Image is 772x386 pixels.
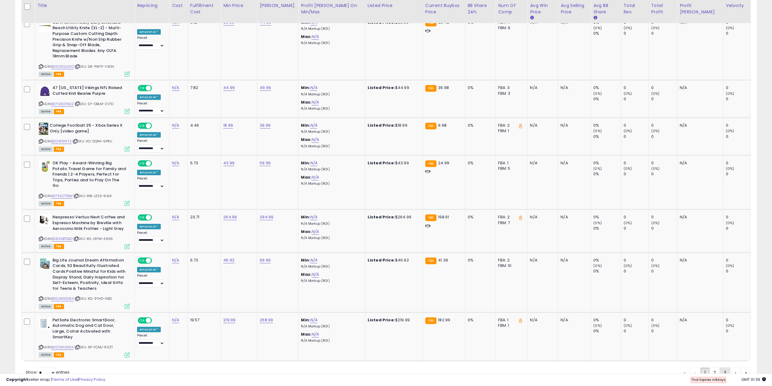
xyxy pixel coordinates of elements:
[75,64,114,69] span: | SKU: S8-PW7F-VXOH
[651,258,677,263] div: 0
[51,236,72,241] a: B085SBTSBD
[593,123,621,128] div: 0%
[223,122,233,128] a: 18.99
[301,236,360,240] p: N/A Markup (ROI)
[593,134,621,139] div: 0%
[368,2,420,9] div: Listed Price
[498,85,523,91] div: FBA: 3
[301,2,362,15] div: Profit [PERSON_NAME] on Min/Max
[368,258,418,263] div: $46.92
[498,214,523,220] div: FBA: 2
[624,258,649,263] div: 0
[680,317,719,323] div: N/A
[726,166,734,171] small: (0%)
[301,265,360,269] p: N/A Markup (ROI)
[593,26,602,30] small: (0%)
[624,2,646,15] div: Total Rev.
[651,128,660,133] small: (0%)
[151,161,161,166] span: OFF
[172,160,179,166] a: N/A
[368,160,395,166] b: Listed Price:
[51,345,74,350] a: B000WJ0IGA
[54,109,64,114] span: FBA
[425,317,437,324] small: FBA
[39,160,130,205] div: ASIN:
[624,85,649,91] div: 0
[593,317,621,323] div: 0%
[593,96,621,102] div: 0%
[301,99,312,105] b: Max:
[312,272,319,278] a: N/A
[301,19,310,25] b: Min:
[39,160,51,173] img: 41Zg0s6JdSL._SL40_.jpg
[73,236,113,241] span: | SKU: XG-J97M-A695
[593,160,621,166] div: 0%
[438,160,449,166] span: 24.99
[39,20,51,32] img: 21z9NZafbBL._SL40_.jpg
[468,85,491,91] div: 0%
[301,229,312,234] b: Max:
[190,123,216,128] div: 4.46
[75,296,112,301] span: | SKU: XQ-3YHO-1KB2
[260,85,271,91] a: 49.99
[301,257,310,263] b: Min:
[726,85,750,91] div: 0
[39,72,53,77] span: All listings currently available for purchase on Amazon
[137,170,161,175] div: Amazon AI *
[726,31,750,36] div: 0
[726,317,750,323] div: 0
[172,122,179,128] a: N/A
[310,160,317,166] a: N/A
[301,122,310,128] b: Min:
[368,122,395,128] b: Listed Price:
[52,258,126,293] b: Big Life Journal Dream Affirmation Cards, 52 Beautifully Illustrated Cards Positive Mindful for K...
[651,91,660,96] small: (0%)
[498,25,523,31] div: FBM: 9
[680,160,719,166] div: N/A
[301,182,360,186] p: N/A Markup (ROI)
[260,317,273,323] a: 268.99
[310,257,317,263] a: N/A
[530,2,555,15] div: Avg Win Price
[624,134,649,139] div: 0
[726,171,750,177] div: 0
[651,2,675,15] div: Total Profit
[624,96,649,102] div: 0
[260,214,273,220] a: 294.99
[498,323,523,328] div: FBM: 1
[624,128,632,133] small: (0%)
[368,85,418,91] div: $44.99
[137,139,165,152] div: Preset:
[624,323,632,328] small: (0%)
[498,263,523,268] div: FBM: 10
[651,268,677,274] div: 0
[651,134,677,139] div: 0
[312,137,319,143] a: N/A
[52,20,126,61] b: OLFA 18mm Heavy Duty Extended Reach Utility Knife (XL-2) - Multi-Purpose Custom Cutting Depth Pre...
[498,2,525,15] div: Num of Comp.
[51,139,72,144] a: B0D4F6PLTS
[726,2,748,9] div: Velocity
[438,122,447,128] span: 9.98
[54,304,64,309] span: FBA
[498,258,523,263] div: FBA: 2
[138,215,146,220] span: ON
[52,160,126,190] b: OK Play - Award-Winning Big Potato Travel Game for Family and Friends | 2-4 Players, Perfect for ...
[498,160,523,166] div: FBA: 1
[680,258,719,263] div: N/A
[726,263,734,268] small: (0%)
[530,258,553,263] div: N/A
[468,2,493,15] div: BB Share 24h.
[593,85,621,91] div: 0%
[54,244,64,249] span: FBA
[593,214,621,220] div: 0%
[172,2,185,9] div: Cost
[138,123,146,128] span: ON
[50,123,123,135] b: College Football 25 - Xbox Series X Only [video game]
[301,92,360,97] p: N/A Markup (ROI)
[651,171,677,177] div: 0
[310,214,317,220] a: N/A
[172,257,179,263] a: N/A
[468,214,491,220] div: 0%
[624,91,632,96] small: (0%)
